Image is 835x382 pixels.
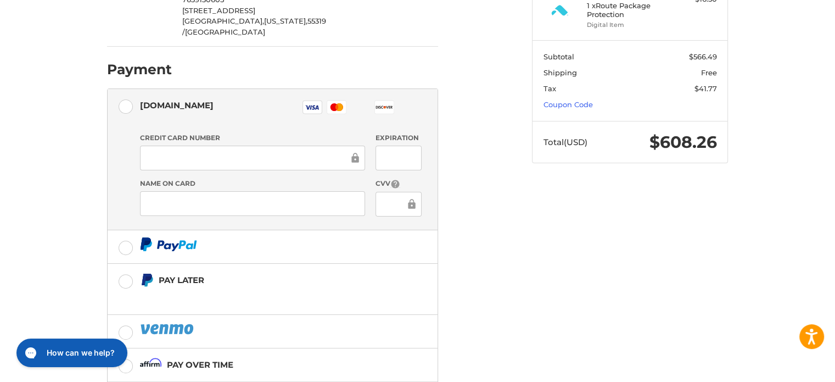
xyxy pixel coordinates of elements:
label: Name on Card [140,179,365,189]
span: Shipping [543,68,577,77]
div: [DOMAIN_NAME] [140,96,214,114]
span: $566.49 [689,52,717,61]
div: Pay Later [159,271,369,289]
label: CVV [376,179,421,189]
li: Digital Item [587,20,671,30]
label: Credit Card Number [140,133,365,143]
h2: Payment [107,61,172,78]
span: [STREET_ADDRESS] [182,6,255,15]
span: 55319 / [182,16,326,36]
span: Subtotal [543,52,574,61]
img: PayPal icon [140,322,196,336]
span: [GEOGRAPHIC_DATA] [185,27,265,36]
img: Pay Later icon [140,273,154,287]
span: [GEOGRAPHIC_DATA], [182,16,264,25]
span: Tax [543,84,556,93]
div: Pay over time [167,356,233,374]
iframe: Gorgias live chat messenger [11,335,130,371]
h4: 1 x Route Package Protection [587,1,671,19]
img: Affirm icon [140,358,162,372]
span: Total (USD) [543,137,587,147]
a: Coupon Code [543,100,593,109]
label: Expiration [376,133,421,143]
img: PayPal icon [140,237,197,251]
span: Free [701,68,717,77]
span: $608.26 [649,132,717,152]
span: $41.77 [694,84,717,93]
iframe: PayPal Message 1 [140,292,369,301]
span: [US_STATE], [264,16,307,25]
